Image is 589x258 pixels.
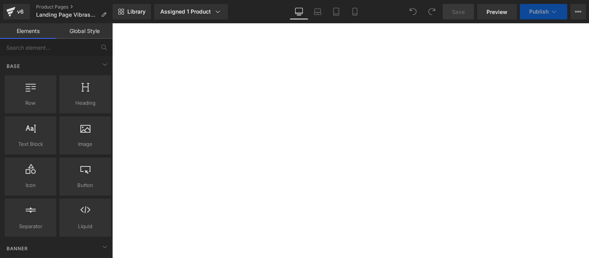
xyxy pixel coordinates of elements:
[62,181,109,189] span: Button
[346,4,364,19] a: Mobile
[56,23,113,39] a: Global Style
[7,181,54,189] span: Icon
[405,4,421,19] button: Undo
[62,99,109,107] span: Heading
[327,4,346,19] a: Tablet
[7,140,54,148] span: Text Block
[486,8,507,16] span: Preview
[62,222,109,230] span: Liquid
[424,4,440,19] button: Redo
[529,9,549,15] span: Publish
[113,4,151,19] a: New Library
[308,4,327,19] a: Laptop
[452,8,465,16] span: Save
[477,4,517,19] a: Preview
[6,245,29,252] span: Banner
[290,4,308,19] a: Desktop
[7,99,54,107] span: Row
[62,140,109,148] span: Image
[3,4,30,19] a: v6
[520,4,567,19] button: Publish
[160,8,222,16] div: Assigned 1 Product
[36,4,113,10] a: Product Pages
[570,4,586,19] button: More
[6,62,21,70] span: Base
[36,12,98,18] span: Landing Page Vibraskin
[7,222,54,230] span: Separator
[16,7,25,17] div: v6
[127,8,146,15] span: Library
